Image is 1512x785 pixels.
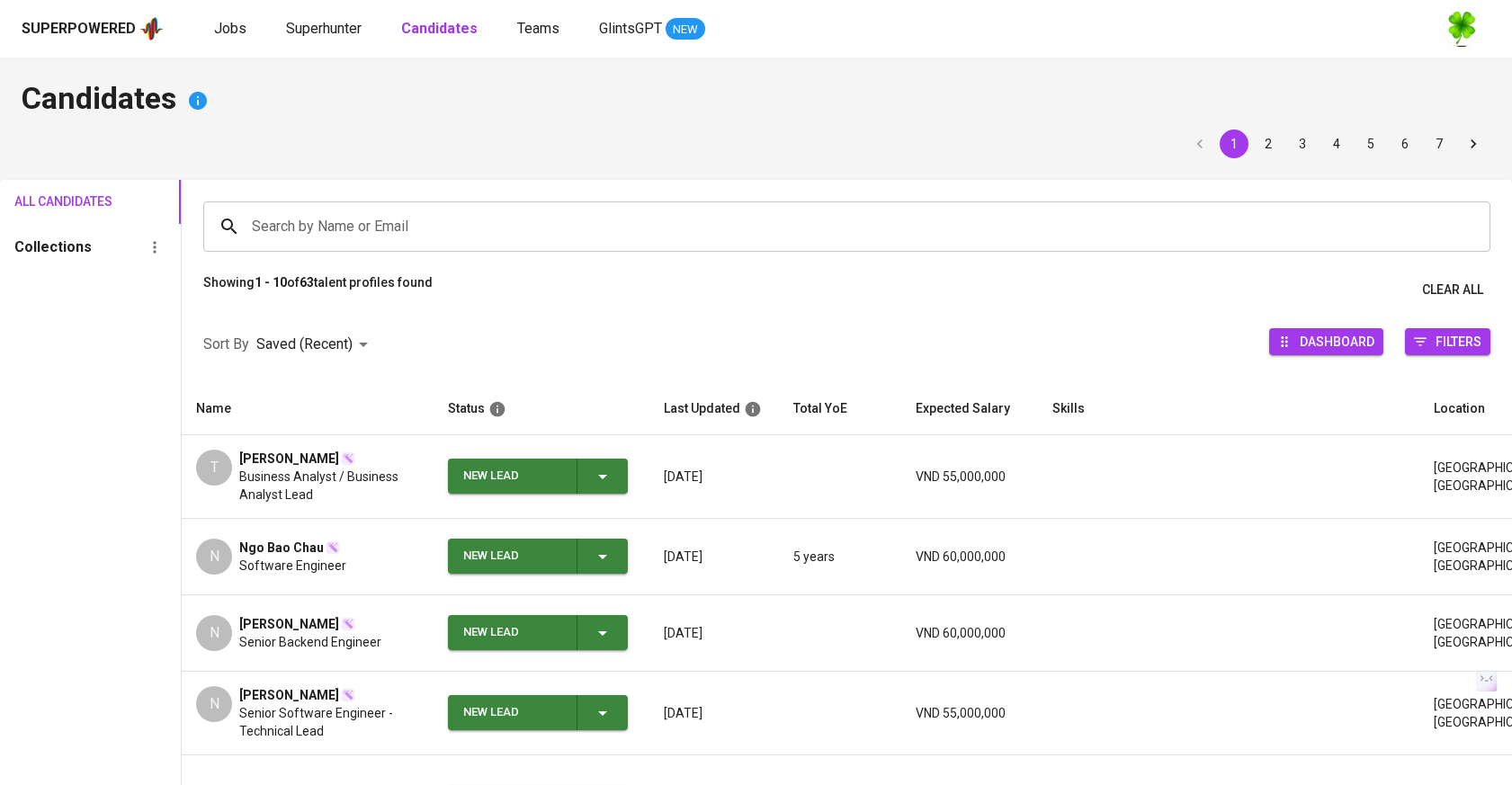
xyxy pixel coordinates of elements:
[1254,129,1283,158] button: Go to page 2
[14,191,87,213] span: All Candidates
[203,334,249,355] p: Sort By
[779,383,901,435] th: Total YoE
[196,686,232,722] div: N
[255,275,287,290] b: 1 - 10
[182,383,434,435] th: Name
[1391,129,1419,158] button: Go to page 6
[22,19,136,40] div: Superpowered
[1322,129,1351,158] button: Go to page 4
[448,539,628,574] button: New Lead
[1269,328,1383,355] button: Dashboard
[1444,11,1480,47] img: f9493b8c-82b8-4f41-8722-f5d69bb1b761.jpg
[916,624,1024,642] p: VND 60,000,000
[916,468,1024,486] p: VND 55,000,000
[14,235,92,260] h6: Collections
[666,21,705,39] span: NEW
[664,704,765,722] p: [DATE]
[1038,383,1419,435] th: Skills
[1220,129,1248,158] button: page 1
[286,20,362,37] span: Superhunter
[203,273,433,307] p: Showing of talent profiles found
[239,633,381,651] span: Senior Backend Engineer
[916,704,1024,722] p: VND 55,000,000
[1425,129,1454,158] button: Go to page 7
[1436,329,1481,353] span: Filters
[463,695,562,730] div: New Lead
[448,615,628,650] button: New Lead
[239,686,339,704] span: [PERSON_NAME]
[1405,328,1490,355] button: Filters
[239,450,339,468] span: [PERSON_NAME]
[139,15,164,42] img: app logo
[1356,129,1385,158] button: Go to page 5
[463,615,562,650] div: New Lead
[1459,129,1488,158] button: Go to next page
[401,18,481,40] a: Candidates
[196,450,232,486] div: T
[649,383,779,435] th: Last Updated
[463,539,562,574] div: New Lead
[256,334,353,355] p: Saved (Recent)
[1300,329,1374,353] span: Dashboard
[239,468,419,504] span: Business Analyst / Business Analyst Lead
[463,459,562,494] div: New Lead
[448,459,628,494] button: New Lead
[1183,129,1490,158] nav: pagination navigation
[214,18,250,40] a: Jobs
[401,20,478,37] b: Candidates
[434,383,649,435] th: Status
[239,539,324,557] span: Ngo Bao Chau
[300,275,314,290] b: 63
[664,624,765,642] p: [DATE]
[22,15,164,42] a: Superpoweredapp logo
[448,695,628,730] button: New Lead
[341,617,355,631] img: magic_wand.svg
[1288,129,1317,158] button: Go to page 3
[341,451,355,466] img: magic_wand.svg
[517,20,559,37] span: Teams
[664,468,765,486] p: [DATE]
[286,18,365,40] a: Superhunter
[599,20,662,37] span: GlintsGPT
[22,79,1490,122] h4: Candidates
[1415,273,1490,307] button: Clear All
[599,18,705,40] a: GlintsGPT NEW
[793,548,887,566] p: 5 years
[239,615,339,633] span: [PERSON_NAME]
[901,383,1038,435] th: Expected Salary
[326,540,340,555] img: magic_wand.svg
[517,18,563,40] a: Teams
[341,688,355,702] img: magic_wand.svg
[196,539,232,575] div: N
[664,548,765,566] p: [DATE]
[196,615,232,651] div: N
[239,704,419,740] span: Senior Software Engineer - Technical Lead
[214,20,246,37] span: Jobs
[239,557,346,575] span: Software Engineer
[256,328,374,361] div: Saved (Recent)
[1422,279,1483,301] span: Clear All
[916,548,1024,566] p: VND 60,000,000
